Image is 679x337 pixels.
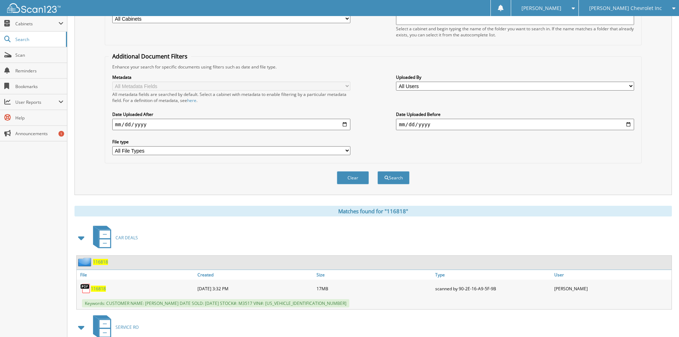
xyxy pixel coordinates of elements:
a: Type [433,270,552,280]
label: Metadata [112,74,350,80]
label: Uploaded By [396,74,634,80]
button: Clear [337,171,369,184]
a: CAR DEALS [89,224,138,252]
div: [DATE] 3:32 PM [196,281,315,296]
a: User [552,270,672,280]
span: [PERSON_NAME] [521,6,561,10]
label: File type [112,139,350,145]
div: Select a cabinet and begin typing the name of the folder you want to search in. If the name match... [396,26,634,38]
span: CAR DEALS [115,235,138,241]
div: 17MB [315,281,434,296]
img: scan123-logo-white.svg [7,3,61,13]
a: Size [315,270,434,280]
input: start [112,119,350,130]
a: 116818 [91,286,106,292]
span: Bookmarks [15,83,63,90]
label: Date Uploaded Before [396,111,634,117]
a: File [77,270,196,280]
a: 116818 [93,259,108,265]
span: Help [15,115,63,121]
span: Cabinets [15,21,58,27]
span: Search [15,36,62,42]
a: here [187,97,196,103]
div: 1 [58,131,64,137]
input: end [396,119,634,130]
div: [PERSON_NAME] [552,281,672,296]
span: Announcements [15,131,63,137]
label: Date Uploaded After [112,111,350,117]
div: Matches found for "116818" [74,206,672,216]
button: Search [377,171,410,184]
legend: Additional Document Filters [109,52,191,60]
img: folder2.png [78,257,93,266]
div: Enhance your search for specific documents using filters such as date and file type. [109,64,638,70]
span: [PERSON_NAME] Chevrolet Inc [589,6,662,10]
div: scanned by 90-2E-16-A9-5F-9B [433,281,552,296]
span: Reminders [15,68,63,74]
img: PDF.png [80,283,91,294]
a: Created [196,270,315,280]
span: User Reports [15,99,58,105]
span: Scan [15,52,63,58]
div: All metadata fields are searched by default. Select a cabinet with metadata to enable filtering b... [112,91,350,103]
span: Keywords: CUSTOMER NAME: [PERSON_NAME] DATE SOLD: [DATE] STOCK#: M3517 VIN#: [US_VEHICLE_IDENTIFI... [82,299,349,307]
span: SERVICE RO [115,324,139,330]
